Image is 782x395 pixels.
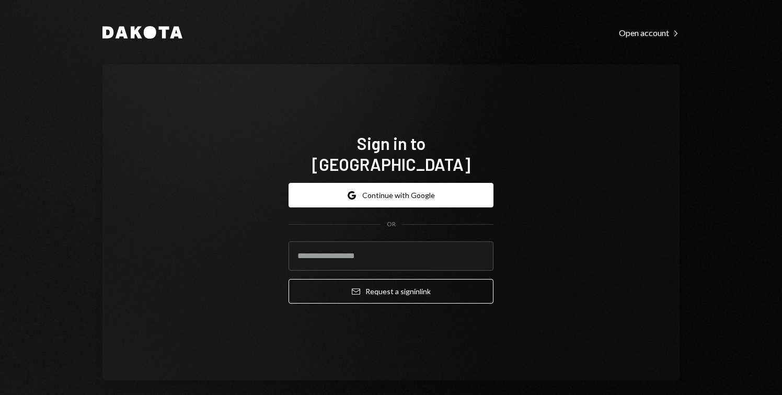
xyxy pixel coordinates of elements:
div: OR [387,220,396,229]
a: Open account [619,27,680,38]
div: Open account [619,28,680,38]
button: Continue with Google [289,183,493,207]
button: Request a signinlink [289,279,493,304]
h1: Sign in to [GEOGRAPHIC_DATA] [289,133,493,175]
